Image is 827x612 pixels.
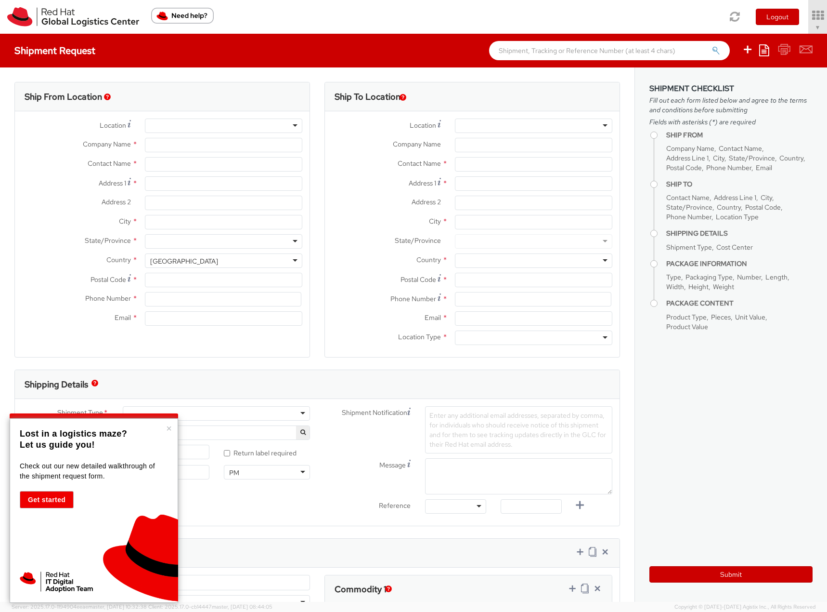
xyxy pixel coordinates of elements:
[20,491,74,508] button: Get started
[7,7,139,27] img: rh-logistics-00dfa346123c4ec078e1.svg
[706,163,751,172] span: Phone Number
[20,461,166,481] p: Check out our new detailed walkthrough of the shipment request form.
[99,179,126,187] span: Address 1
[649,84,813,93] h3: Shipment Checklist
[666,213,711,221] span: Phone Number
[20,429,127,439] strong: Lost in a logistics maze?
[100,121,126,130] span: Location
[20,440,95,450] strong: Let us guide you!
[765,273,788,281] span: Length
[666,203,712,212] span: State/Province
[25,92,102,102] h3: Ship From Location
[666,230,813,237] h4: Shipping Details
[395,236,441,245] span: State/Province
[393,140,441,148] span: Company Name
[412,198,441,206] span: Address 2
[106,255,131,264] span: Country
[85,294,131,303] span: Phone Number
[815,24,821,31] span: ▼
[166,424,172,433] button: Close
[711,313,731,321] span: Pieces
[735,313,765,321] span: Unit Value
[150,256,218,266] div: [GEOGRAPHIC_DATA]
[429,217,441,226] span: City
[429,411,606,449] span: Enter any additional email addresses, separated by comma, for individuals who should receive noti...
[90,275,126,284] span: Postal Code
[756,9,799,25] button: Logout
[666,260,813,267] h4: Package Information
[212,603,272,610] span: master, [DATE] 08:44:05
[666,193,710,202] span: Contact Name
[666,132,813,139] h4: Ship From
[685,273,733,281] span: Packaging Type
[151,8,214,24] button: Need help?
[688,282,709,291] span: Height
[88,159,131,168] span: Contact Name
[409,179,436,187] span: Address 1
[229,468,239,478] div: PM
[416,255,441,264] span: Country
[410,121,436,130] span: Location
[224,450,230,456] input: Return label required
[716,213,759,221] span: Location Type
[489,41,730,60] input: Shipment, Tracking or Reference Number (at least 4 chars)
[666,313,707,321] span: Product Type
[390,294,436,303] span: Phone Number
[649,117,813,127] span: Fields with asterisks (*) are required
[102,198,131,206] span: Address 2
[335,585,387,594] h3: Commodity 1
[666,300,813,307] h4: Package Content
[666,163,702,172] span: Postal Code
[729,154,775,162] span: State/Province
[745,203,781,212] span: Postal Code
[666,322,708,331] span: Product Value
[666,273,681,281] span: Type
[88,603,147,610] span: master, [DATE] 10:32:38
[674,603,815,611] span: Copyright © [DATE]-[DATE] Agistix Inc., All Rights Reserved
[716,243,753,252] span: Cost Center
[761,193,772,202] span: City
[713,154,724,162] span: City
[342,408,407,418] span: Shipment Notification
[713,282,734,291] span: Weight
[83,140,131,148] span: Company Name
[649,95,813,115] span: Fill out each form listed below and agree to the terms and conditions before submitting
[717,203,741,212] span: Country
[719,144,762,153] span: Contact Name
[14,45,95,56] h4: Shipment Request
[335,92,401,102] h3: Ship To Location
[57,408,103,419] span: Shipment Type
[756,163,772,172] span: Email
[119,217,131,226] span: City
[115,313,131,322] span: Email
[649,566,813,583] button: Submit
[398,333,441,341] span: Location Type
[737,273,761,281] span: Number
[398,159,441,168] span: Contact Name
[25,380,88,389] h3: Shipping Details
[666,243,712,252] span: Shipment Type
[714,193,756,202] span: Address Line 1
[12,603,147,610] span: Server: 2025.17.0-1194904eeae
[379,461,406,469] span: Message
[224,447,298,458] label: Return label required
[666,181,813,188] h4: Ship To
[85,236,131,245] span: State/Province
[148,603,272,610] span: Client: 2025.17.0-cb14447
[379,501,411,510] span: Reference
[666,282,684,291] span: Width
[425,313,441,322] span: Email
[666,154,709,162] span: Address Line 1
[779,154,803,162] span: Country
[666,144,714,153] span: Company Name
[401,275,436,284] span: Postal Code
